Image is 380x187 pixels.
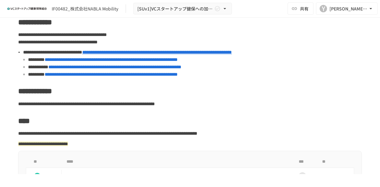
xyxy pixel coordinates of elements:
span: 共有 [300,5,309,12]
button: status [31,170,43,182]
button: Y[PERSON_NAME][EMAIL_ADDRESS][DOMAIN_NAME] [316,2,378,15]
div: Y [320,5,327,12]
div: IF00482_株式会社NABLA Mobility [52,6,118,12]
span: [SUv1]VCスタートアップ健保への加入申請手続き [137,5,213,13]
img: ZDfHsVrhrXUoWEWGWYf8C4Fv4dEjYTEDCNvmL73B7ox [7,4,47,14]
div: [PERSON_NAME][EMAIL_ADDRESS][DOMAIN_NAME] [329,5,368,13]
button: 共有 [288,2,313,15]
button: [SUv1]VCスタートアップ健保への加入申請手続き [133,3,232,15]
